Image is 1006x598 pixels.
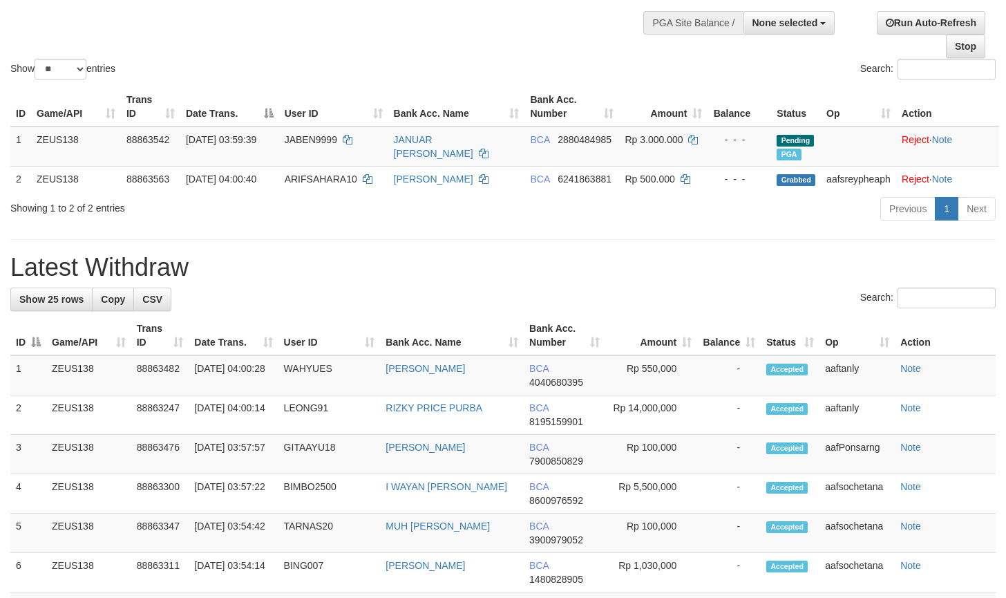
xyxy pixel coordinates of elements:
span: CSV [142,294,162,305]
td: 88863300 [131,474,189,514]
input: Search: [898,59,996,80]
a: Run Auto-Refresh [877,11,985,35]
th: Op: activate to sort column ascending [821,87,896,127]
a: Reject [902,174,929,185]
td: aaftanly [819,395,895,435]
td: 2 [10,395,46,435]
td: ZEUS138 [31,166,121,191]
span: Copy 2880484985 to clipboard [558,134,611,145]
a: Note [900,402,921,413]
a: Next [958,197,996,221]
td: - [697,435,761,474]
td: [DATE] 03:57:57 [189,435,278,474]
a: Note [900,521,921,532]
div: - - - [713,172,766,186]
td: BIMBO2500 [278,474,381,514]
select: Showentries [35,59,86,80]
td: aafsochetana [819,514,895,553]
td: 88863247 [131,395,189,435]
td: Rp 14,000,000 [605,395,698,435]
td: - [697,474,761,514]
td: Rp 100,000 [605,514,698,553]
td: 1 [10,127,31,167]
td: aafsochetana [819,553,895,592]
td: ZEUS138 [46,553,131,592]
td: [DATE] 03:54:42 [189,514,278,553]
td: - [697,395,761,435]
th: Bank Acc. Number: activate to sort column ascending [524,316,605,355]
td: aaftanly [819,355,895,395]
th: Status: activate to sort column ascending [761,316,819,355]
span: BCA [529,521,549,532]
th: Date Trans.: activate to sort column descending [180,87,279,127]
td: ZEUS138 [31,127,121,167]
th: Action [896,87,999,127]
label: Search: [860,59,996,80]
td: - [697,553,761,592]
td: 4 [10,474,46,514]
th: User ID: activate to sort column ascending [278,316,381,355]
span: 88863542 [126,134,169,145]
td: ZEUS138 [46,395,131,435]
a: Show 25 rows [10,288,93,311]
td: [DATE] 03:57:22 [189,474,278,514]
a: [PERSON_NAME] [394,174,473,185]
th: Balance: activate to sort column ascending [697,316,761,355]
span: Accepted [766,482,808,494]
span: BCA [529,363,549,374]
span: Copy 6241863881 to clipboard [558,174,611,185]
th: Amount: activate to sort column ascending [619,87,708,127]
span: Copy 1480828905 to clipboard [529,574,583,585]
td: LEONG91 [278,395,381,435]
td: [DATE] 04:00:28 [189,355,278,395]
span: Accepted [766,442,808,454]
span: Grabbed [777,174,815,186]
td: aafPonsarng [819,435,895,474]
td: 3 [10,435,46,474]
th: Trans ID: activate to sort column ascending [131,316,189,355]
td: [DATE] 03:54:14 [189,553,278,592]
th: Amount: activate to sort column ascending [605,316,698,355]
a: MUH [PERSON_NAME] [386,521,490,532]
span: Accepted [766,561,808,572]
span: None selected [752,17,818,28]
span: Copy 8195159901 to clipboard [529,416,583,427]
span: BCA [529,402,549,413]
span: Accepted [766,521,808,533]
span: Accepted [766,403,808,415]
th: Op: activate to sort column ascending [819,316,895,355]
a: Note [932,134,953,145]
span: Copy 7900850829 to clipboard [529,456,583,467]
span: Copy 4040680395 to clipboard [529,377,583,388]
span: BCA [530,134,549,145]
span: ARIFSAHARA10 [285,174,357,185]
a: Previous [880,197,936,221]
td: - [697,514,761,553]
span: 88863563 [126,174,169,185]
span: JABEN9999 [285,134,337,145]
td: aafsreypheaph [821,166,896,191]
th: Action [895,316,996,355]
a: Copy [92,288,134,311]
span: Show 25 rows [19,294,84,305]
td: aafsochetana [819,474,895,514]
div: Showing 1 to 2 of 2 entries [10,196,409,215]
td: 88863347 [131,514,189,553]
span: [DATE] 04:00:40 [186,174,256,185]
td: 6 [10,553,46,592]
td: 88863311 [131,553,189,592]
th: ID: activate to sort column descending [10,316,46,355]
label: Search: [860,288,996,308]
a: Stop [946,35,985,58]
th: Bank Acc. Name: activate to sort column ascending [380,316,524,355]
a: 1 [935,197,958,221]
th: User ID: activate to sort column ascending [279,87,388,127]
td: · [896,166,999,191]
div: PGA Site Balance / [643,11,743,35]
span: Marked by aaftanly [777,149,801,160]
a: Note [900,481,921,492]
input: Search: [898,288,996,308]
td: ZEUS138 [46,435,131,474]
a: [PERSON_NAME] [386,442,465,453]
button: None selected [743,11,835,35]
